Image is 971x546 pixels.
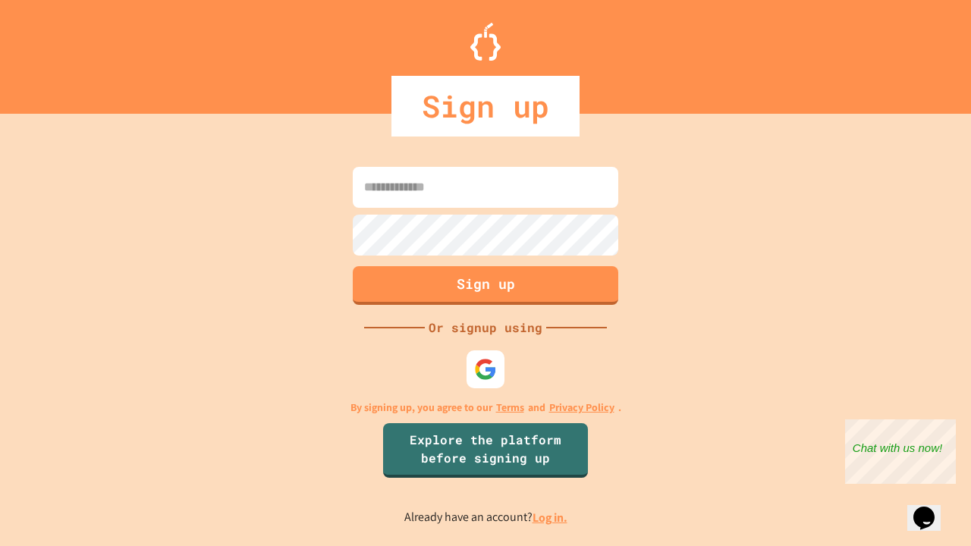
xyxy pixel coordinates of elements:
a: Terms [496,400,524,416]
button: Sign up [353,266,618,305]
div: Or signup using [425,318,546,337]
a: Log in. [533,510,567,526]
p: By signing up, you agree to our and . [350,400,621,416]
a: Explore the platform before signing up [383,423,588,478]
iframe: chat widget [845,419,956,484]
div: Sign up [391,76,580,136]
a: Privacy Policy [549,400,614,416]
img: google-icon.svg [474,358,497,381]
img: Logo.svg [470,23,501,61]
p: Already have an account? [404,508,567,527]
iframe: chat widget [907,485,956,531]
